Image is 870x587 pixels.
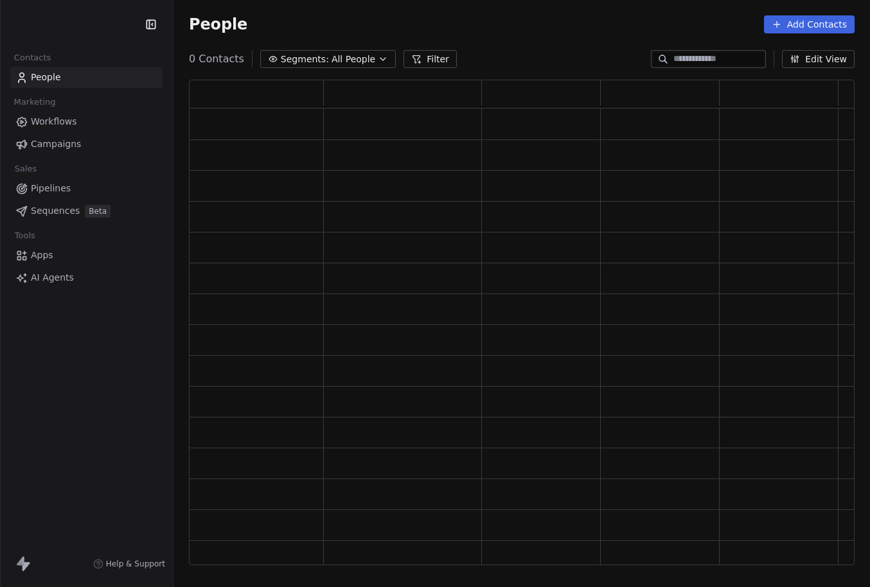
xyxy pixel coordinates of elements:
[9,226,40,245] span: Tools
[332,53,375,66] span: All People
[10,67,163,88] a: People
[10,245,163,266] a: Apps
[404,50,457,68] button: Filter
[85,205,111,218] span: Beta
[10,267,163,288] a: AI Agents
[782,50,855,68] button: Edit View
[10,111,163,132] a: Workflows
[764,15,855,33] button: Add Contacts
[31,115,77,128] span: Workflows
[10,134,163,155] a: Campaigns
[189,15,247,34] span: People
[8,48,57,67] span: Contacts
[9,159,42,179] span: Sales
[31,71,61,84] span: People
[31,204,80,218] span: Sequences
[31,271,74,285] span: AI Agents
[10,200,163,222] a: SequencesBeta
[31,137,81,151] span: Campaigns
[93,559,165,569] a: Help & Support
[106,559,165,569] span: Help & Support
[281,53,329,66] span: Segments:
[31,182,71,195] span: Pipelines
[8,92,61,112] span: Marketing
[31,249,53,262] span: Apps
[189,51,244,67] span: 0 Contacts
[10,178,163,199] a: Pipelines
